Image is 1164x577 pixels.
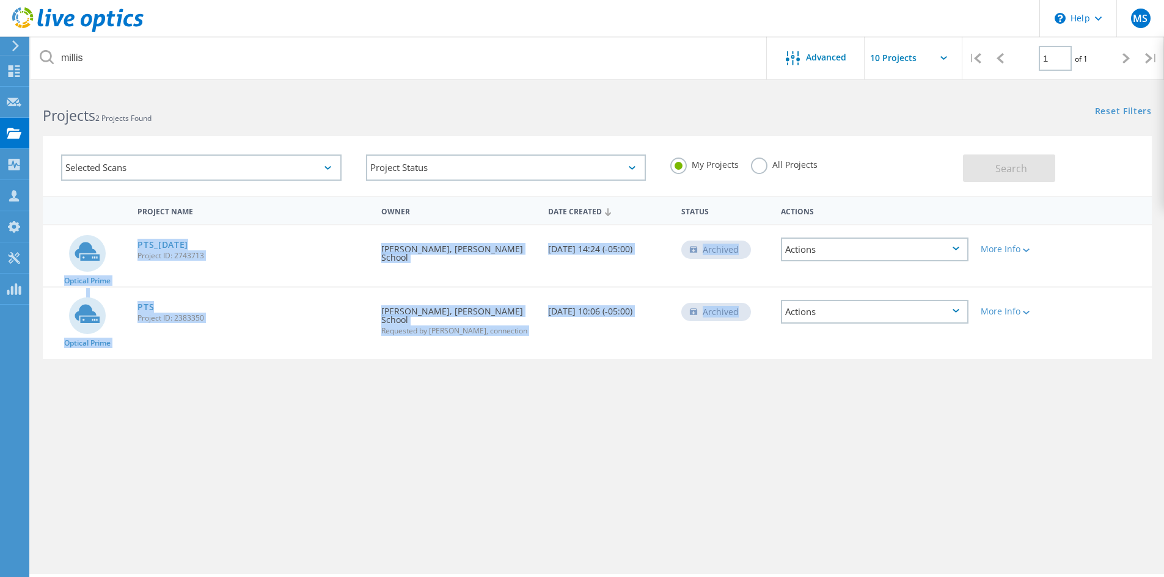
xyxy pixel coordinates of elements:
div: Actions [781,300,968,324]
div: [PERSON_NAME], [PERSON_NAME] School [375,225,541,274]
div: Archived [681,241,751,259]
span: Optical Prime [64,277,111,285]
div: Project Name [131,199,375,222]
svg: \n [1055,13,1066,24]
button: Search [963,154,1055,182]
div: More Info [981,245,1057,253]
span: 2 Projects Found [95,113,152,123]
span: Project ID: 2383350 [137,314,369,322]
div: [PERSON_NAME], [PERSON_NAME] School [375,288,541,347]
a: Reset Filters [1095,107,1152,117]
a: PTS_[DATE] [137,241,188,249]
label: My Projects [670,158,739,169]
span: of 1 [1075,54,1088,64]
a: PTS [137,303,154,311]
span: Requested by [PERSON_NAME], connection [381,327,535,335]
div: Owner [375,199,541,222]
span: Project ID: 2743713 [137,252,369,259]
b: Projects [43,106,95,125]
span: Advanced [806,53,846,62]
div: | [1139,37,1164,80]
div: Actions [775,199,975,222]
div: More Info [981,307,1057,316]
div: [DATE] 14:24 (-05:00) [542,225,675,266]
div: Actions [781,238,968,261]
span: MS [1133,13,1148,23]
div: Selected Scans [61,154,342,181]
span: Search [995,162,1027,175]
a: Live Optics Dashboard [12,26,144,34]
div: Project Status [366,154,646,181]
div: | [962,37,987,80]
div: Archived [681,303,751,321]
div: Date Created [542,199,675,222]
div: [DATE] 10:06 (-05:00) [542,288,675,328]
div: Status [675,199,775,222]
label: All Projects [751,158,818,169]
input: Search projects by name, owner, ID, company, etc [31,37,767,79]
span: Optical Prime [64,339,111,347]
